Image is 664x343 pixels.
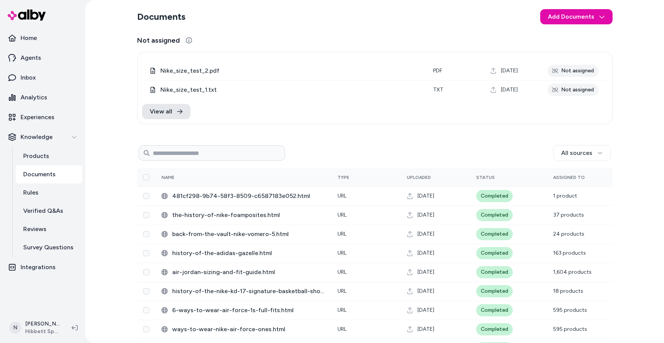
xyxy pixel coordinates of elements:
span: URL [338,326,347,332]
span: URL [338,212,347,218]
span: [DATE] [418,287,434,295]
button: Select row [143,231,149,237]
span: [DATE] [418,268,434,276]
img: alby Logo [8,10,46,21]
span: ways-to-wear-nike-air-force-ones.html [172,325,325,334]
span: Nike_size_test_1.txt [160,85,421,94]
span: [DATE] [418,192,434,200]
div: Not assigned [547,65,598,77]
button: Add Documents [540,9,613,24]
span: 163 products [553,250,586,256]
span: Uploaded [407,175,431,180]
span: 595 products [553,307,587,313]
span: air-jordan-sizing-and-fit-guide.html [172,268,325,277]
button: Select row [143,269,149,275]
p: Agents [21,53,41,62]
button: Select row [143,250,149,256]
span: txt [433,86,443,93]
span: URL [338,269,347,275]
a: Reviews [16,220,82,238]
a: Inbox [3,69,82,87]
div: Completed [476,228,513,240]
span: All sources [561,148,592,158]
div: air-jordan-sizing-and-fit-guide.html [162,268,325,277]
div: Completed [476,247,513,259]
a: Survey Questions [16,238,82,257]
a: Experiences [3,108,82,126]
span: history-of-the-adidas-gazelle.html [172,249,325,258]
p: Analytics [21,93,47,102]
div: history-of-the-adidas-gazelle.html [162,249,325,258]
h2: Documents [137,11,186,23]
p: Products [23,152,49,161]
p: Integrations [21,263,56,272]
a: Products [16,147,82,165]
a: Analytics [3,88,82,107]
p: Reviews [23,225,46,234]
span: [DATE] [501,67,518,75]
p: Survey Questions [23,243,74,252]
span: Nike_size_test_2.pdf [160,66,421,75]
a: Rules [16,183,82,202]
p: Inbox [21,73,36,82]
div: Completed [476,266,513,278]
p: Documents [23,170,56,179]
span: [DATE] [418,306,434,314]
span: Not assigned [137,35,180,46]
span: Hibbett Sports [25,328,59,335]
span: 37 products [553,212,584,218]
a: Documents [16,165,82,183]
span: 6-ways-to-wear-air-force-1s-full-fits.html [172,306,325,315]
div: 6-ways-to-wear-air-force-1s-full-fits.html [162,306,325,315]
div: back-from-the-vault-nike-vomero-5.html [162,230,325,239]
span: URL [338,307,347,313]
div: the-history-of-nike-foamposites.html [162,211,325,220]
div: history-of-the-nike-kd-17-signature-basketball-shoe.html [162,287,325,296]
div: 481cf298-9b74-58f3-8509-c6587183e052.html [162,191,325,201]
span: Assigned To [553,175,585,180]
a: Verified Q&As [16,202,82,220]
span: 595 products [553,326,587,332]
button: Select all [143,174,149,180]
span: View all [150,107,172,116]
span: Type [338,175,349,180]
button: Select row [143,288,149,294]
div: Nike_size_test_2.pdf [150,66,421,75]
span: [DATE] [418,230,434,238]
button: Select row [143,193,149,199]
span: N [9,322,21,334]
a: Home [3,29,82,47]
span: back-from-the-vault-nike-vomero-5.html [172,230,325,239]
span: 18 products [553,288,583,294]
span: URL [338,288,347,294]
span: Status [476,175,495,180]
button: Select row [143,326,149,332]
div: Name [162,174,219,180]
button: All sources [553,145,611,161]
span: [DATE] [501,86,518,94]
span: 1,604 products [553,269,592,275]
span: URL [338,193,347,199]
p: Verified Q&As [23,206,63,215]
a: View all [142,104,190,119]
p: Rules [23,188,38,197]
button: Knowledge [3,128,82,146]
button: N[PERSON_NAME]Hibbett Sports [5,316,66,340]
span: [DATE] [418,249,434,257]
p: Home [21,34,37,43]
span: URL [338,231,347,237]
span: 481cf298-9b74-58f3-8509-c6587183e052.html [172,191,325,201]
p: Knowledge [21,132,53,142]
div: Completed [476,323,513,335]
div: Completed [476,209,513,221]
p: Experiences [21,113,54,122]
span: 1 product [553,193,577,199]
span: history-of-the-nike-kd-17-signature-basketball-shoe.html [172,287,325,296]
a: Integrations [3,258,82,276]
span: [DATE] [418,211,434,219]
span: pdf [433,67,442,74]
button: Select row [143,307,149,313]
div: ways-to-wear-nike-air-force-ones.html [162,325,325,334]
div: Nike_size_test_1.txt [150,85,421,94]
span: the-history-of-nike-foamposites.html [172,211,325,220]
